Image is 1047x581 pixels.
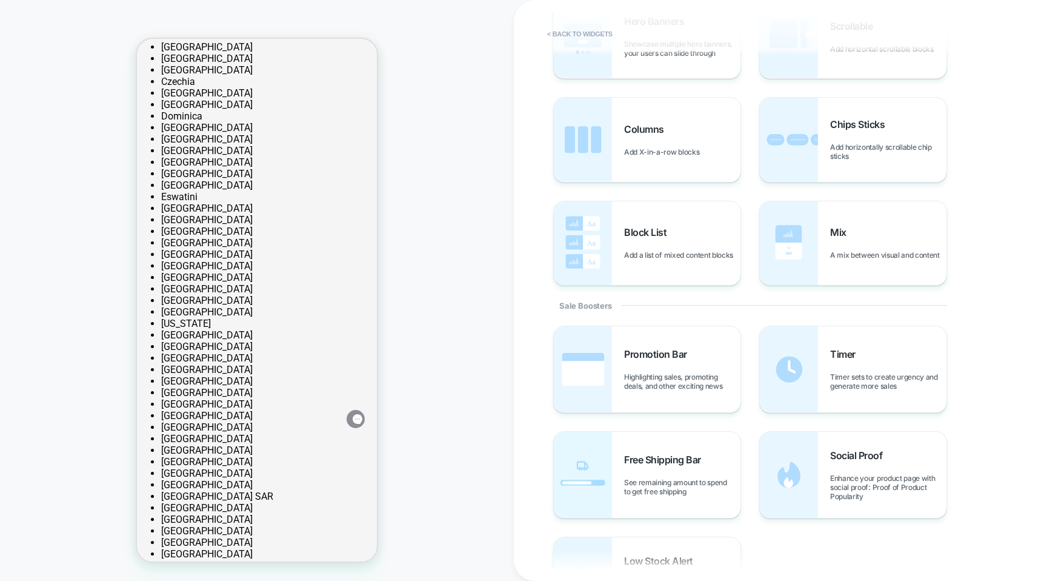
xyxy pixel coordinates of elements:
[624,123,670,135] span: Columns
[137,39,377,562] iframe: To enrich screen reader interactions, please activate Accessibility in Grammarly extension settings
[624,147,705,156] span: Add X-in-a-row blocks
[541,24,619,44] button: < Back to widgets
[624,39,740,58] span: Showcase multiple hero banners, your users can slide through
[830,118,891,130] span: Chips Sticks
[830,348,862,360] span: Timer
[830,143,946,161] span: Add horizontally scrollable chip sticks
[624,250,739,260] span: Add a list of mixed content blocks
[624,478,740,496] span: See remaining amount to spend to get free shipping
[830,44,940,53] span: Add horizontal scrollable blocks
[553,286,947,326] div: Sale Boosters
[624,454,707,466] span: Free Shipping Bar
[624,555,699,567] span: Low Stock Alert
[210,371,228,389] iframe: Gorgias live chat messenger
[830,226,853,238] span: Mix
[830,474,946,501] span: Enhance your product page with social proof: Proof of Product Popularity
[624,348,693,360] span: Promotion Bar
[624,372,740,391] span: Highlighting sales, promoting deals, and other exciting news
[830,20,879,32] span: Scrollable
[830,449,888,462] span: Social Proof
[830,372,946,391] span: Timer sets to create urgency and generate more sales
[624,15,690,27] span: Hero Banners
[830,250,946,260] span: A mix between visual and content
[624,226,673,238] span: Block List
